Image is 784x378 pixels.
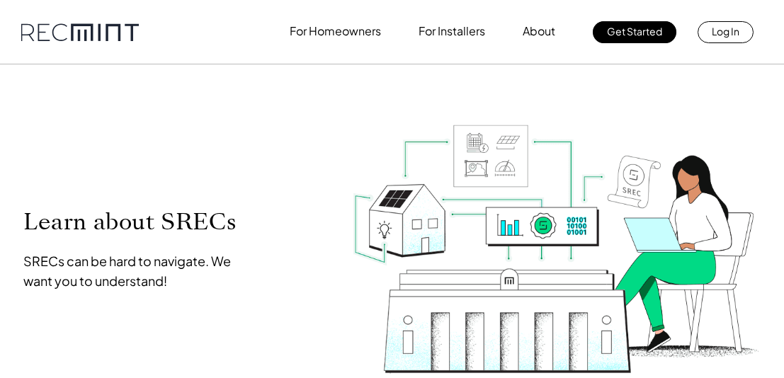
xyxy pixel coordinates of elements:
[290,21,381,41] p: For Homeowners
[523,21,555,41] p: About
[712,21,739,41] p: Log In
[698,21,754,43] a: Log In
[593,21,676,43] a: Get Started
[607,21,662,41] p: Get Started
[23,208,246,235] p: Learn about SRECs
[23,251,246,291] p: SRECs can be hard to navigate. We want you to understand!
[419,21,485,41] p: For Installers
